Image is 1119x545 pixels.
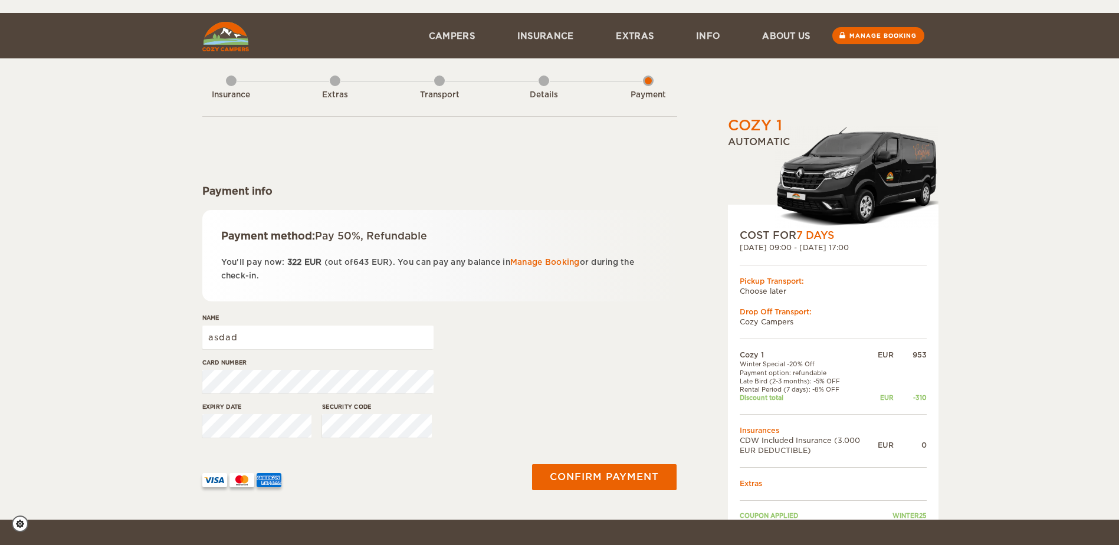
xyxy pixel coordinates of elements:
[532,464,677,490] button: Confirm payment
[878,511,927,520] td: WINTER25
[303,90,367,101] div: Extras
[408,13,496,58] a: Campers
[199,90,264,101] div: Insurance
[287,258,302,267] span: 322
[304,258,322,267] span: EUR
[221,255,658,283] p: You'll pay now: (out of ). You can pay any balance in or during the check-in.
[796,229,834,241] span: 7 Days
[740,317,927,327] td: Cozy Campers
[675,13,741,58] a: Info
[202,473,227,487] img: VISA
[894,393,927,402] div: -310
[740,511,878,520] td: Coupon applied
[202,184,677,198] div: Payment info
[315,230,427,242] span: Pay 50%, Refundable
[510,258,580,267] a: Manage Booking
[229,473,254,487] img: mastercard
[894,440,927,450] div: 0
[202,22,249,51] img: Cozy Campers
[740,393,878,402] td: Discount total
[740,228,927,242] div: COST FOR
[407,90,472,101] div: Transport
[740,377,878,385] td: Late Bird (2-3 months): -5% OFF
[257,473,281,487] img: AMEX
[372,258,389,267] span: EUR
[616,90,681,101] div: Payment
[740,369,878,377] td: Payment option: refundable
[740,276,927,286] div: Pickup Transport:
[740,242,927,252] div: [DATE] 09:00 - [DATE] 17:00
[728,136,938,228] div: Automatic
[740,478,927,488] td: Extras
[202,313,434,322] label: Name
[878,393,894,402] div: EUR
[12,516,36,532] a: Cookie settings
[878,440,894,450] div: EUR
[496,13,595,58] a: Insurance
[740,307,927,317] div: Drop Off Transport:
[740,286,927,296] td: Choose later
[740,435,878,455] td: CDW Included Insurance (3.000 EUR DEDUCTIBLE)
[832,27,924,44] a: Manage booking
[740,425,927,435] td: Insurances
[595,13,675,58] a: Extras
[322,402,432,411] label: Security code
[740,385,878,393] td: Rental Period (7 days): -8% OFF
[740,360,878,368] td: Winter Special -20% Off
[353,258,369,267] span: 643
[728,116,782,136] div: Cozy 1
[740,350,878,360] td: Cozy 1
[511,90,576,101] div: Details
[878,350,894,360] div: EUR
[894,350,927,360] div: 953
[221,229,658,243] div: Payment method:
[202,358,434,367] label: Card number
[202,402,312,411] label: Expiry date
[775,126,938,228] img: Stuttur-m-c-logo-2.png
[741,13,831,58] a: About us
